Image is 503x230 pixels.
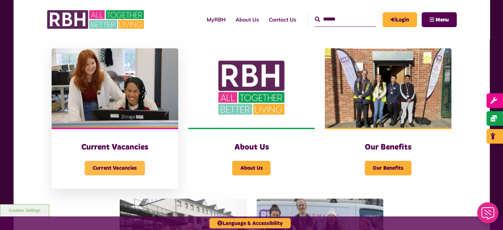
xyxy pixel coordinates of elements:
[473,200,503,230] iframe: Netcall Web Assistant for live chat
[52,48,178,128] img: IMG 1470
[436,17,449,23] span: Menu
[65,142,165,153] h3: Current Vacancies
[201,142,302,153] h3: About Us
[232,161,271,175] span: About Us
[202,11,231,28] a: MyRBH
[325,48,451,189] a: Our Benefits Our Benefits
[338,142,438,153] h3: Our Benefits
[365,161,411,175] span: Our Benefits
[315,12,376,26] input: Search
[52,48,178,189] a: Current Vacancies Current Vacancies
[422,12,457,27] button: Navigation
[383,12,417,27] a: MyRBH
[188,48,315,128] img: RBH Logo Social Media 480X360 (1)
[85,161,145,175] span: Current Vacancies
[47,7,146,32] img: RBH
[264,11,301,28] a: Contact Us
[188,48,315,189] a: About Us About Us
[325,48,451,128] img: Dropinfreehold2
[209,218,291,228] button: Language & Accessibility
[231,11,264,28] a: About Us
